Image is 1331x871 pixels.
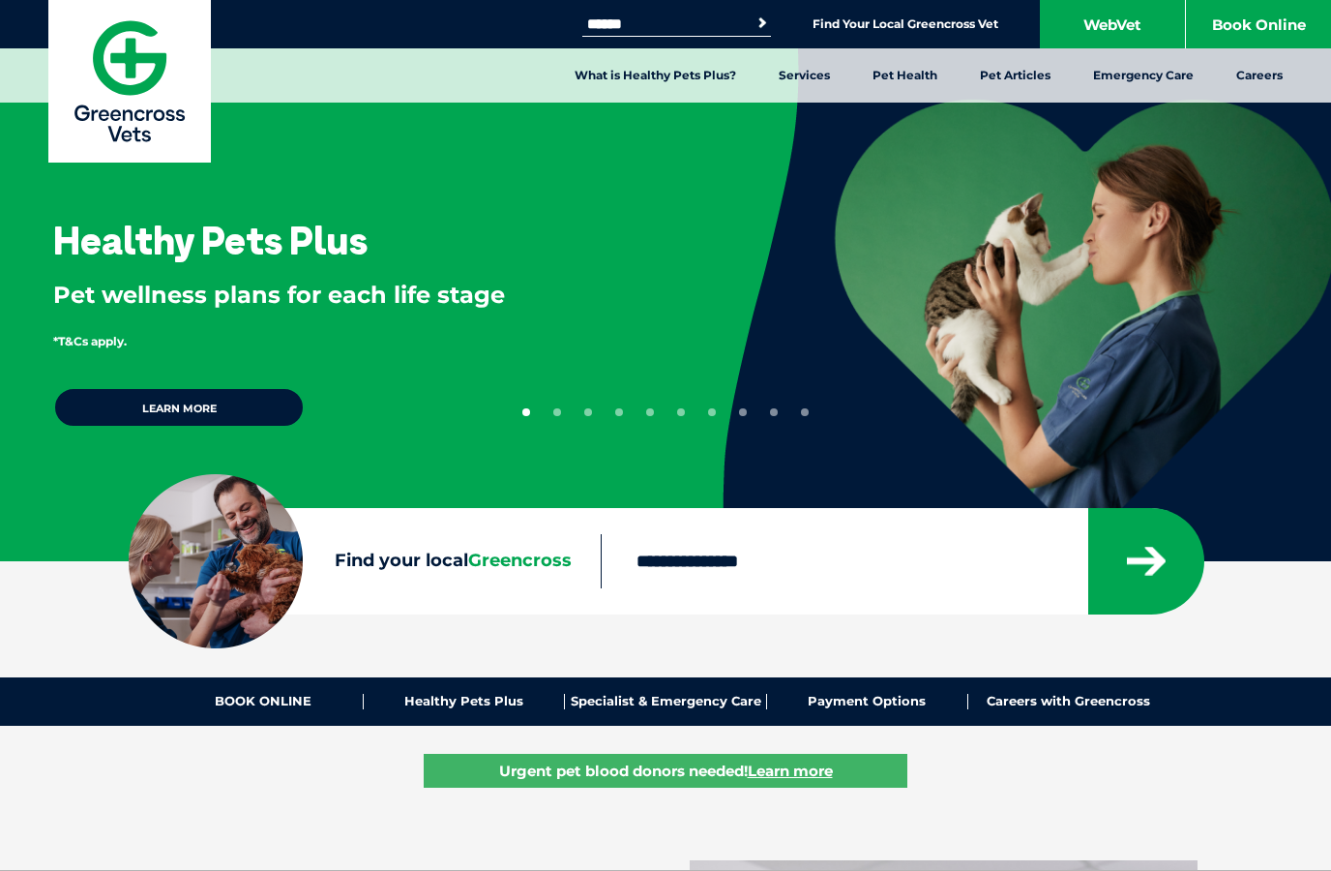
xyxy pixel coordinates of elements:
a: Emergency Care [1072,48,1215,103]
button: Search [753,14,772,33]
a: BOOK ONLINE [163,694,364,709]
span: Greencross [468,550,572,571]
button: 5 of 10 [646,408,654,416]
a: Learn more [53,387,305,428]
a: What is Healthy Pets Plus? [553,48,757,103]
button: 4 of 10 [615,408,623,416]
button: 10 of 10 [801,408,809,416]
button: 9 of 10 [770,408,778,416]
a: Healthy Pets Plus [364,694,565,709]
button: 7 of 10 [708,408,716,416]
button: 2 of 10 [553,408,561,416]
button: 8 of 10 [739,408,747,416]
u: Learn more [748,762,833,780]
button: 1 of 10 [522,408,530,416]
label: Find your local [129,547,601,576]
button: 6 of 10 [677,408,685,416]
span: *T&Cs apply. [53,334,127,348]
a: Pet Articles [959,48,1072,103]
a: Services [757,48,851,103]
a: Payment Options [767,694,968,709]
a: Specialist & Emergency Care [565,694,766,709]
button: 3 of 10 [584,408,592,416]
a: Pet Health [851,48,959,103]
a: Urgent pet blood donors needed!Learn more [424,754,907,788]
a: Find Your Local Greencross Vet [813,16,998,32]
h3: Healthy Pets Plus [53,221,368,259]
p: Pet wellness plans for each life stage [53,279,660,312]
a: Careers [1215,48,1304,103]
a: Careers with Greencross [968,694,1168,709]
